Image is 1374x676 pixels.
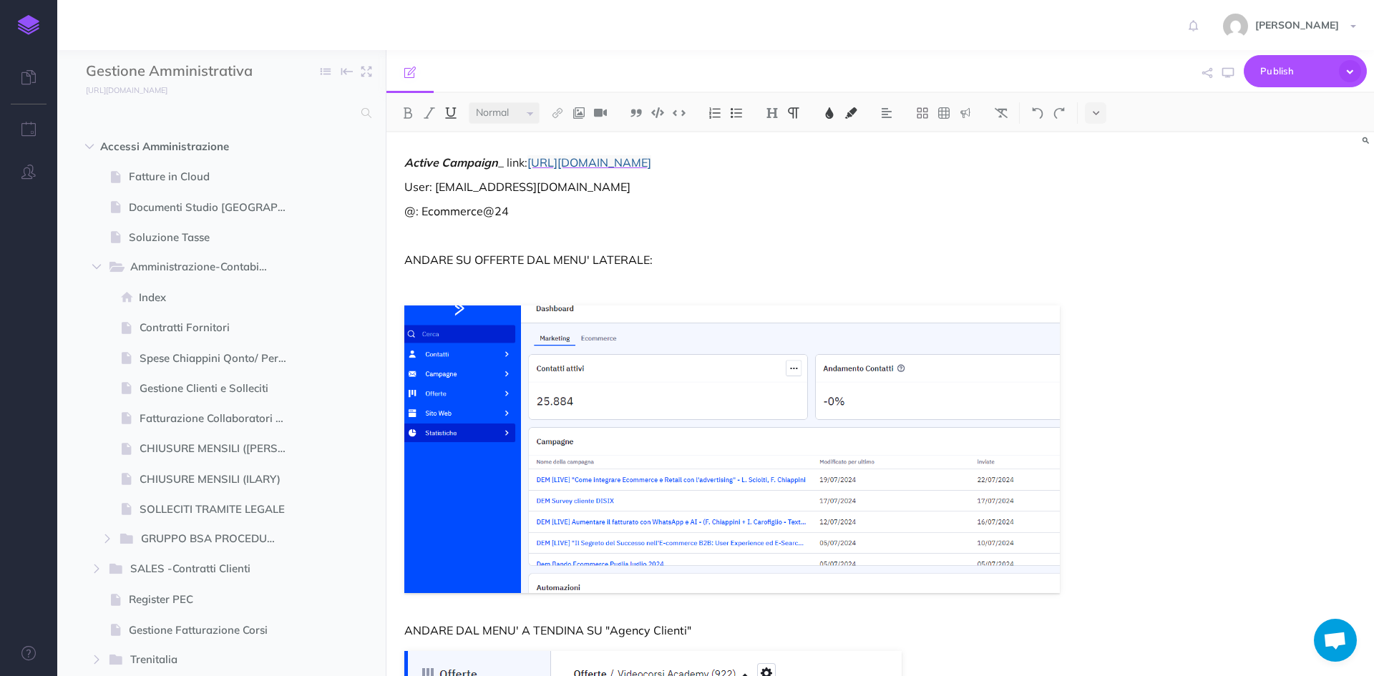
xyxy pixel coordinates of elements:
[1248,19,1346,31] span: [PERSON_NAME]
[787,107,800,119] img: Paragraph button
[401,107,414,119] img: Bold button
[140,350,300,367] span: Spese Chiappini Qonto/ Personali
[140,440,300,457] span: CHIUSURE MENSILI ([PERSON_NAME])
[527,155,651,170] a: [URL][DOMAIN_NAME]
[140,471,300,488] span: CHIUSURE MENSILI (ILARY)
[823,107,836,119] img: Text color button
[18,15,39,35] img: logo-mark.svg
[937,107,950,119] img: Create table button
[129,591,300,608] span: Register PEC
[880,107,893,119] img: Alignment dropdown menu button
[129,199,300,216] span: Documenti Studio [GEOGRAPHIC_DATA]
[130,258,280,277] span: Amministrazione-Contabilità
[140,501,300,518] span: SOLLECITI TRAMITE LEGALE
[130,560,278,579] span: SALES -Contratti Clienti
[708,107,721,119] img: Ordered list button
[404,305,1060,593] img: 5P7vjxGuh2vHmtDFaLmD.png
[1031,107,1044,119] img: Undo
[444,107,457,119] img: Underline button
[141,530,287,549] span: GRUPPO BSA PROCEDURA
[404,154,1060,171] p: _ link:
[766,107,779,119] img: Headings dropdown button
[100,138,282,155] span: Accessi Amministrazione
[129,168,300,185] span: Fatture in Cloud
[140,410,300,427] span: Fatturazione Collaboratori ECS
[130,651,278,670] span: Trenitalia
[404,178,1060,195] p: User: [EMAIL_ADDRESS][DOMAIN_NAME]
[1314,619,1357,662] div: Aprire la chat
[959,107,972,119] img: Callout dropdown menu button
[140,380,300,397] span: Gestione Clienti e Solleciti
[423,107,436,119] img: Italic button
[1223,14,1248,39] img: 773ddf364f97774a49de44848d81cdba.jpg
[572,107,585,119] img: Add image button
[404,155,498,170] em: Active Campaign
[1053,107,1066,119] img: Redo
[651,107,664,118] img: Code block button
[730,107,743,119] img: Unordered list button
[673,107,686,118] img: Inline code button
[1244,55,1367,87] button: Publish
[995,107,1008,119] img: Clear styles button
[86,100,353,126] input: Search
[404,622,1060,639] p: ANDARE DAL MENU' A TENDINA SU "Agency Clienti"
[594,107,607,119] img: Add video button
[140,319,300,336] span: Contratti Fornitori
[139,289,300,306] span: Index
[129,622,300,639] span: Gestione Fatturazione Corsi
[86,61,254,82] input: Documentation Name
[844,107,857,119] img: Text background color button
[57,82,182,97] a: [URL][DOMAIN_NAME]
[404,251,1060,268] p: ANDARE SU OFFERTE DAL MENU' LATERALE:
[86,85,167,95] small: [URL][DOMAIN_NAME]
[1260,60,1332,82] span: Publish
[630,107,643,119] img: Blockquote button
[129,229,300,246] span: Soluzione Tasse
[551,107,564,119] img: Link button
[404,202,1060,220] p: @: Ecommerce@24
